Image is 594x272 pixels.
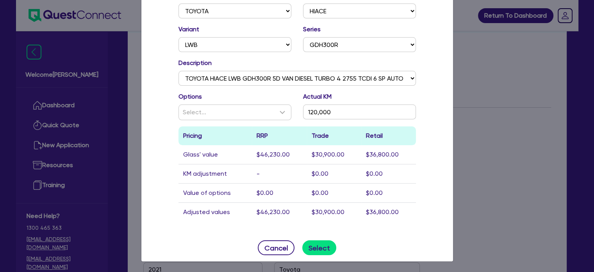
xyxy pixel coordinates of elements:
th: Retail [361,126,416,145]
span: $30,900.00 [312,151,344,158]
label: Options [178,92,202,101]
span: $46,230.00 [257,151,290,158]
span: $30,900.00 [312,208,344,216]
button: Select [302,240,336,255]
th: Pricing [178,126,252,145]
td: Glass' value [178,145,252,164]
button: Cancel [258,240,294,255]
span: $46,230.00 [257,208,290,216]
td: Value of options [178,184,252,203]
span: $0.00 [312,189,328,196]
label: Description [178,58,212,68]
span: $0.00 [257,189,273,196]
span: $0.00 [366,189,383,196]
label: Series [303,25,321,34]
th: Trade [307,126,361,145]
td: - [252,164,307,184]
label: Variant [178,25,199,34]
td: KM adjustment [178,164,252,184]
span: $0.00 [312,170,328,177]
span: $0.00 [366,170,383,177]
td: Adjusted values [178,203,252,222]
th: RRP [252,126,307,145]
label: Actual KM [303,92,332,101]
span: $36,800.00 [366,208,399,216]
span: Select... [183,108,206,116]
span: $36,800.00 [366,151,399,158]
